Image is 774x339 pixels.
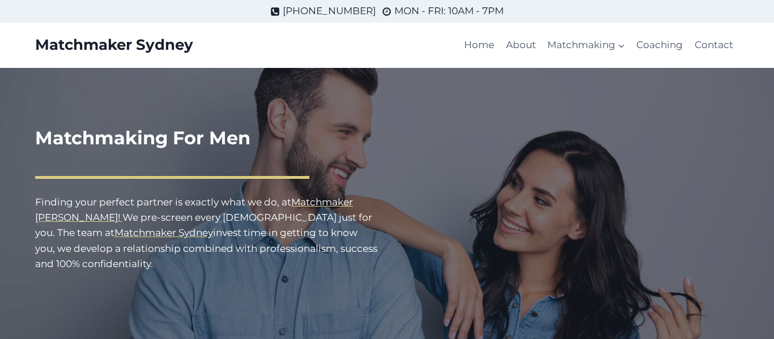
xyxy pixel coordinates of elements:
p: Finding your perfect partner is exactly what we do, at We pre-screen every [DEMOGRAPHIC_DATA] jus... [35,195,378,272]
span: Matchmaking [547,37,625,53]
a: Matchmaking [542,32,631,59]
span: MON - FRI: 10AM - 7PM [394,3,504,19]
a: Coaching [631,32,688,59]
a: Matchmaker Sydney [114,227,213,238]
a: Matchmaker Sydney [35,36,193,54]
a: Home [458,32,500,59]
a: Contact [689,32,739,59]
nav: Primary Navigation [458,32,739,59]
a: About [500,32,542,59]
span: [PHONE_NUMBER] [283,3,376,19]
h1: Matchmaking For Men [35,125,378,152]
a: [PHONE_NUMBER] [270,3,376,19]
